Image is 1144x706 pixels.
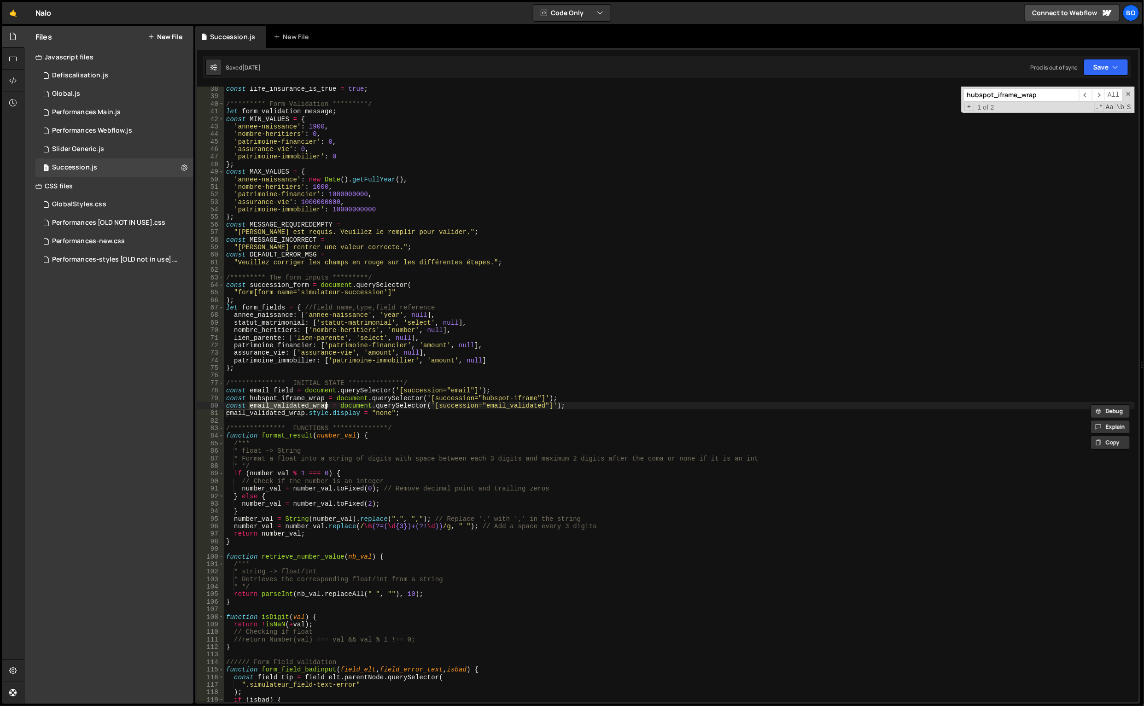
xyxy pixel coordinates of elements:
div: 51 [197,183,224,191]
div: Performances-new.css [52,237,125,245]
span: 1 [43,165,49,172]
div: 52 [197,191,224,198]
button: Code Only [533,5,611,21]
div: 87 [197,455,224,462]
div: 81 [197,409,224,417]
div: 113 [197,651,224,658]
div: 97 [197,530,224,537]
button: New File [148,33,182,41]
div: 89 [197,470,224,477]
div: 75 [197,364,224,372]
div: Saved [226,64,261,71]
div: 82 [197,417,224,425]
div: 4110/10986.js [35,158,193,177]
div: 91 [197,485,224,492]
div: 114 [197,659,224,666]
div: 4110/10994.css [35,232,193,251]
button: Debug [1091,404,1130,418]
div: 4110/10276.css [35,251,197,269]
div: Succession.js [52,163,97,172]
div: Performances Webflow.js [52,127,132,135]
div: 109 [197,621,224,628]
a: Connect to Webflow [1024,5,1120,21]
div: 74 [197,357,224,364]
span: RegExp Search [1094,103,1104,112]
div: 99 [197,545,224,553]
div: 86 [197,447,224,455]
a: 🤙 [2,2,24,24]
div: 93 [197,500,224,508]
div: 48 [197,161,224,168]
span: Alt-Enter [1104,88,1123,102]
div: 4110/7287.js [35,122,193,140]
div: 102 [197,568,224,575]
div: 4110/33307.js [35,140,193,158]
div: 50 [197,176,224,183]
button: Save [1084,59,1128,76]
div: 49 [197,168,224,175]
span: 1 of 2 [974,104,998,111]
div: 105 [197,590,224,598]
div: 84 [197,432,224,439]
div: 42 [197,116,224,123]
div: 60 [197,251,224,258]
div: 59 [197,244,224,251]
div: 64 [197,281,224,289]
div: 118 [197,688,224,696]
div: 55 [197,213,224,221]
div: 80 [197,402,224,409]
span: ​ [1079,88,1092,102]
div: 4110/37494.css [35,195,193,214]
div: Performances [OLD NOT IN USE].css [52,219,165,227]
div: Performances-styles [OLD not in use].css [52,256,179,264]
div: 92 [197,493,224,500]
div: 4110/7409.css [35,214,193,232]
div: Prod is out of sync [1030,64,1078,71]
div: 63 [197,274,224,281]
div: CSS files [24,177,193,195]
div: 85 [197,440,224,447]
div: 4110/10627.js [35,85,193,103]
div: 116 [197,674,224,681]
div: 4110/10626.js [35,66,193,85]
div: 67 [197,304,224,311]
div: 43 [197,123,224,130]
div: 56 [197,221,224,228]
span: CaseSensitive Search [1105,103,1115,112]
div: 83 [197,425,224,432]
div: 100 [197,553,224,560]
div: 70 [197,327,224,334]
div: 94 [197,508,224,515]
div: 79 [197,395,224,402]
button: Explain [1091,420,1130,434]
div: 107 [197,606,224,613]
div: 119 [197,696,224,704]
div: 73 [197,349,224,356]
div: 112 [197,643,224,651]
div: 65 [197,289,224,296]
div: Slider Generic.js [52,145,104,153]
div: 111 [197,636,224,643]
a: Bo [1123,5,1139,21]
div: GlobalStyles.css [52,200,106,209]
div: 96 [197,523,224,530]
div: 39 [197,93,224,100]
span: ​ [1092,88,1105,102]
div: 44 [197,130,224,138]
div: 117 [197,681,224,688]
div: 69 [197,319,224,327]
div: 108 [197,613,224,621]
div: 98 [197,538,224,545]
div: 101 [197,560,224,568]
div: 110 [197,628,224,636]
div: 78 [197,387,224,394]
div: 45 [197,138,224,146]
div: 54 [197,206,224,213]
div: Performances Main.js [52,108,121,117]
div: 95 [197,515,224,523]
div: 76 [197,372,224,379]
div: 38 [197,85,224,93]
span: Toggle Replace mode [964,103,974,111]
div: Global.js [52,90,80,98]
div: [DATE] [242,64,261,71]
